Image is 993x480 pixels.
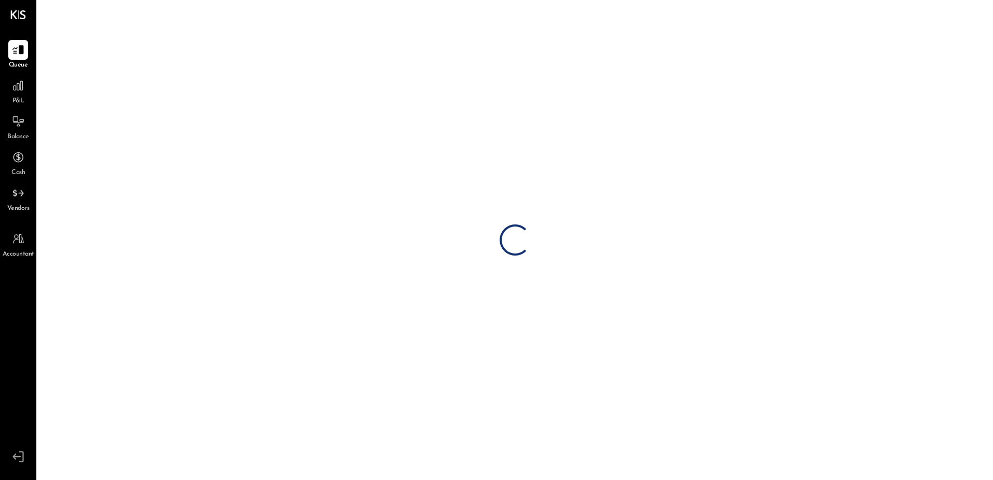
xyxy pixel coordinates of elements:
a: Vendors [1,183,36,214]
span: Balance [7,132,29,142]
span: Cash [11,168,25,178]
span: Queue [9,61,28,70]
a: P&L [1,76,36,106]
a: Accountant [1,229,36,259]
a: Cash [1,148,36,178]
span: Vendors [7,204,30,214]
a: Balance [1,112,36,142]
span: P&L [12,97,24,106]
a: Queue [1,40,36,70]
span: Accountant [3,250,34,259]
